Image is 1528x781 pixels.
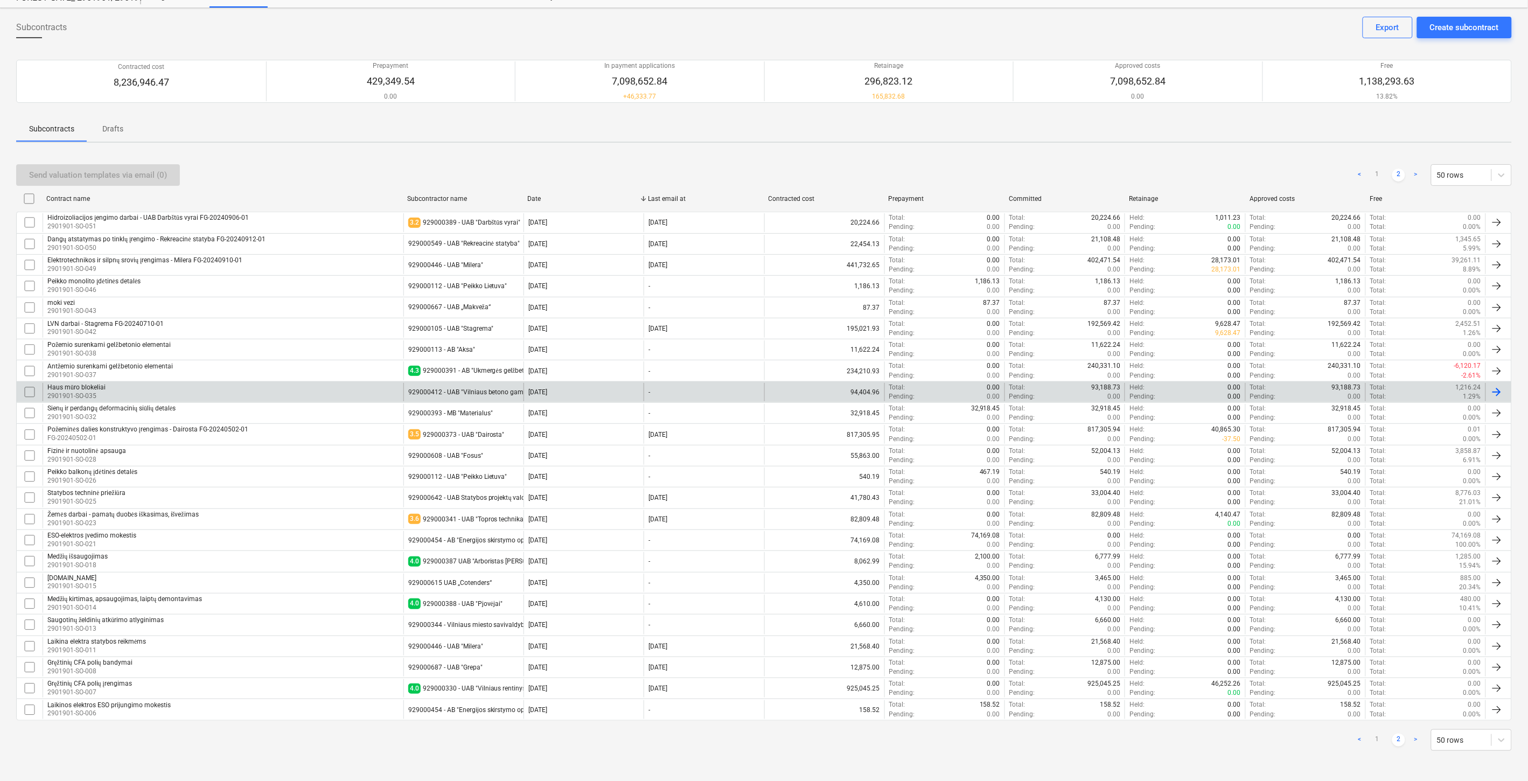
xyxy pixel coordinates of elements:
p: 0.00 [1228,277,1241,286]
div: Contract name [46,195,399,203]
div: Elektrotechnikos ir silpnų srovių įrengimas - Milera FG-20240910-01 [47,256,242,264]
p: 0.00 [987,340,1000,350]
p: 0.00% [1463,350,1481,359]
p: 39,261.11 [1452,256,1481,265]
p: Total : [1009,213,1025,222]
p: 0.00 [987,319,1000,329]
p: 7,098,652.84 [604,75,675,88]
p: 1,011.23 [1216,213,1241,222]
div: [DATE] [528,240,547,248]
p: Free [1359,61,1415,71]
div: 12,875.00 [764,658,884,677]
p: Pending : [1250,329,1276,338]
p: Total : [1370,213,1386,222]
p: 1,186.13 [1095,277,1120,286]
p: Pending : [889,222,915,232]
p: 5.99% [1463,244,1481,253]
p: 0.00 [1228,244,1241,253]
p: Pending : [1129,244,1155,253]
p: 192,569.42 [1087,319,1120,329]
p: 0.00 [1228,392,1241,401]
p: + 46,333.77 [604,92,675,101]
p: 0.00% [1463,286,1481,295]
p: Total : [1009,298,1025,308]
p: 11,622.24 [1332,340,1361,350]
p: 2901901-SO-043 [47,306,96,316]
p: 0.00 [1228,286,1241,295]
div: [DATE] [528,346,547,353]
p: 0.00 [987,392,1000,401]
p: 1,345.65 [1456,235,1481,244]
p: 0.00 [1348,350,1361,359]
p: 0.00 [1348,222,1361,232]
div: 32,918.45 [764,404,884,422]
p: 0.00 [1228,298,1241,308]
p: 28,173.01 [1212,265,1241,274]
p: Held : [1129,319,1145,329]
p: Total : [1250,256,1266,265]
div: Last email at [648,195,759,203]
p: 1.29% [1463,392,1481,401]
p: 87.37 [983,298,1000,308]
p: 9,628.47 [1216,329,1241,338]
div: 20,224.66 [764,213,884,232]
p: 0.00 [1468,298,1481,308]
p: 0.00 [1468,213,1481,222]
p: Pending : [1129,222,1155,232]
p: Pending : [889,244,915,253]
p: 8,236,946.47 [114,76,169,89]
p: 240,331.10 [1328,361,1361,371]
p: Pending : [889,392,915,401]
div: moki vezi [47,299,96,306]
p: 0.00% [1463,308,1481,317]
div: 929000391 - AB "Ukmergės gelžbetonis" [423,367,539,375]
p: 0.00% [1463,222,1481,232]
div: [DATE] [648,219,667,226]
p: Pending : [1009,308,1035,317]
p: Total : [1370,244,1386,253]
p: 0.00 [1228,383,1241,392]
p: 0.00 [987,265,1000,274]
p: Total : [1250,213,1266,222]
p: Pending : [1250,222,1276,232]
div: Hidroizoliacijos įengimo darbai - UAB Darbštūs vyrai FG-20240906-01 [47,214,249,222]
div: [DATE] [528,219,547,226]
span: 3.2 [408,218,421,228]
p: Total : [1250,404,1266,413]
a: Next page [1410,169,1422,182]
p: 0.00 [1107,350,1120,359]
p: Pending : [889,265,915,274]
p: Total : [1370,383,1386,392]
p: Drafts [100,123,126,135]
p: Total : [1009,340,1025,350]
p: 0.00 [1107,308,1120,317]
p: Total : [1009,361,1025,371]
p: In payment applications [604,61,675,71]
p: 13.82% [1359,92,1415,101]
p: 0.00 [1468,340,1481,350]
p: 0.00 [1348,371,1361,380]
p: Pending : [1250,308,1276,317]
p: 87.37 [1104,298,1120,308]
a: Page 2 is your current page [1392,734,1405,747]
p: 0.00 [1348,265,1361,274]
p: Pending : [1250,392,1276,401]
p: 0.00 [1348,244,1361,253]
p: 2901901-SO-038 [47,349,171,358]
div: [DATE] [528,282,547,290]
p: Total : [1009,383,1025,392]
div: Contracted cost [769,195,880,203]
p: Total : [1370,392,1386,401]
p: Total : [889,277,905,286]
p: Total : [1370,340,1386,350]
p: Total : [1370,265,1386,274]
p: Pending : [1129,308,1155,317]
div: 929000667 - UAB „Makveža“ [408,303,491,311]
div: Antžemio surenkami gelžbetonio elementai [47,362,173,371]
p: 0.00 [1107,392,1120,401]
p: Pending : [1250,265,1276,274]
p: -2.61% [1462,371,1481,380]
p: Held : [1129,298,1145,308]
p: 0.00 [1228,340,1241,350]
p: 1,216.24 [1456,383,1481,392]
